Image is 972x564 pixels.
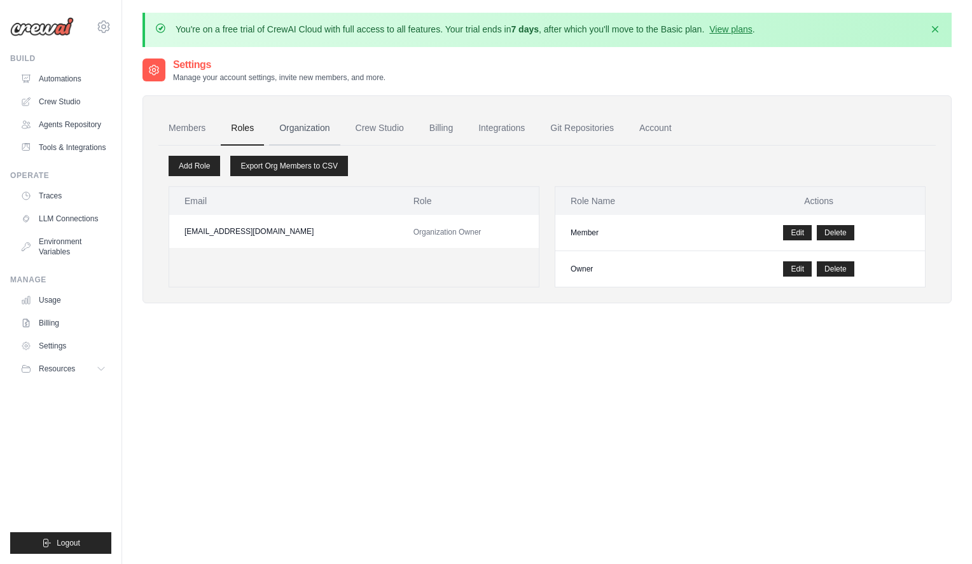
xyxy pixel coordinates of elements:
th: Role Name [555,187,712,215]
span: Resources [39,364,75,374]
div: Operate [10,170,111,181]
strong: 7 days [511,24,539,34]
a: Billing [15,313,111,333]
a: Account [629,111,682,146]
div: Manage [10,275,111,285]
a: Settings [15,336,111,356]
td: Owner [555,251,712,287]
a: Traces [15,186,111,206]
h2: Settings [173,57,385,72]
a: Automations [15,69,111,89]
a: Crew Studio [15,92,111,112]
p: You're on a free trial of CrewAI Cloud with full access to all features. Your trial ends in , aft... [176,23,755,36]
a: View plans [709,24,752,34]
a: Export Org Members to CSV [230,156,348,176]
a: Crew Studio [345,111,414,146]
img: Logo [10,17,74,36]
a: Members [158,111,216,146]
td: Member [555,215,712,251]
p: Manage your account settings, invite new members, and more. [173,72,385,83]
button: Delete [817,225,854,240]
a: Roles [221,111,264,146]
button: Resources [15,359,111,379]
a: Agents Repository [15,114,111,135]
th: Email [169,187,398,215]
button: Delete [817,261,854,277]
th: Actions [712,187,925,215]
td: [EMAIL_ADDRESS][DOMAIN_NAME] [169,215,398,248]
button: Logout [10,532,111,554]
a: Edit [783,225,812,240]
a: LLM Connections [15,209,111,229]
a: Organization [269,111,340,146]
a: Integrations [468,111,535,146]
a: Usage [15,290,111,310]
span: Logout [57,538,80,548]
a: Edit [783,261,812,277]
a: Git Repositories [540,111,624,146]
th: Role [398,187,539,215]
a: Tools & Integrations [15,137,111,158]
a: Add Role [169,156,220,176]
a: Billing [419,111,463,146]
a: Environment Variables [15,231,111,262]
div: Build [10,53,111,64]
span: Organization Owner [413,228,482,237]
